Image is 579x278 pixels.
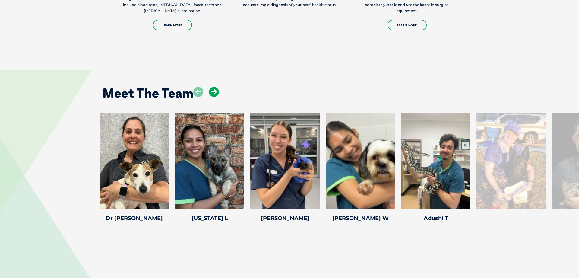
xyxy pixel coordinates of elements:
h4: Dr [PERSON_NAME] [100,216,169,221]
a: Learn More [153,20,192,30]
h4: [PERSON_NAME] [250,216,320,221]
a: Learn More [388,20,427,30]
h2: Meet The Team [103,87,193,100]
h4: [PERSON_NAME] W [326,216,395,221]
h4: Adushi T [401,216,470,221]
h4: [US_STATE] L [175,216,244,221]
